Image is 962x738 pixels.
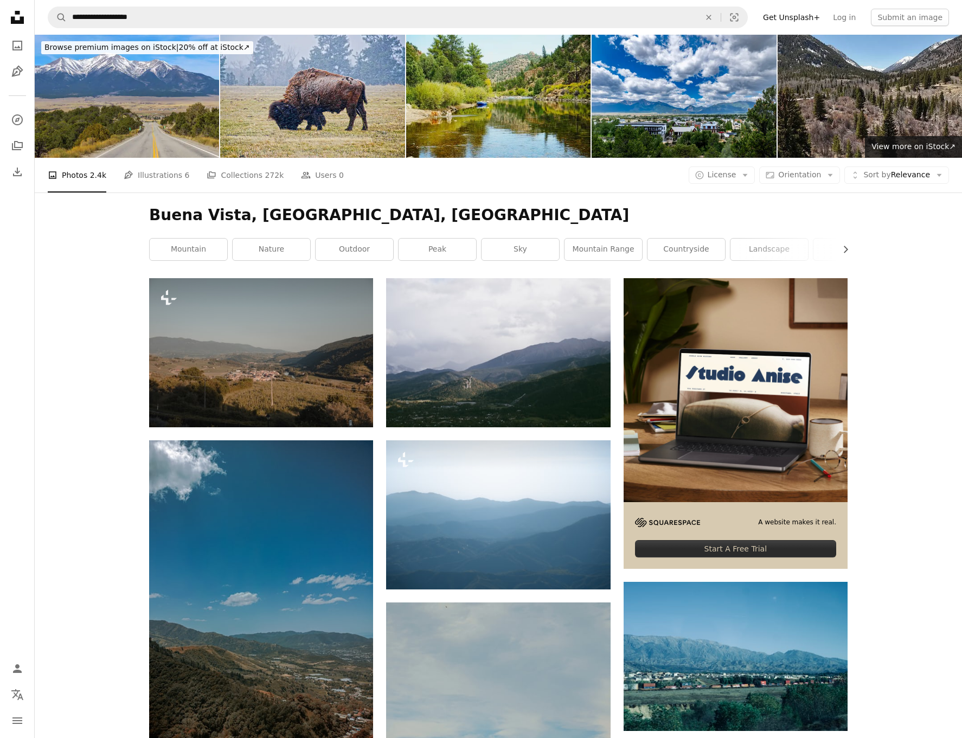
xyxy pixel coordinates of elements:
[624,582,848,731] img: a view of a city with mountains in the background
[778,35,962,158] img: Scenic mountain valley with evergreen trees in Buena Vista, CO
[207,158,284,192] a: Collections 272k
[386,440,610,589] img: Blue mountains fade into the misty sky.
[635,540,836,557] div: Start A Free Trial
[339,169,344,181] span: 0
[7,135,28,157] a: Collections
[149,206,848,225] h1: Buena Vista, [GEOGRAPHIC_DATA], [GEOGRAPHIC_DATA]
[871,9,949,26] button: Submit an image
[124,158,189,192] a: Illustrations 6
[386,510,610,519] a: Blue mountains fade into the misty sky.
[635,518,700,527] img: file-1705255347840-230a6ab5bca9image
[689,166,755,184] button: License
[778,170,821,179] span: Orientation
[48,7,67,28] button: Search Unsplash
[863,170,930,181] span: Relevance
[865,136,962,158] a: View more on iStock↗
[863,170,890,179] span: Sort by
[647,239,725,260] a: countryside
[730,239,808,260] a: landscape
[265,169,284,181] span: 272k
[844,166,949,184] button: Sort byRelevance
[386,278,610,427] img: a view of a mountain range with a cloudy sky
[149,348,373,357] a: a view of a small town in the mountains
[185,169,190,181] span: 6
[813,239,891,260] a: cloud
[624,278,848,502] img: file-1705123271268-c3eaf6a79b21image
[7,658,28,679] a: Log in / Sign up
[482,239,559,260] a: sky
[7,161,28,183] a: Download History
[44,43,178,52] span: Browse premium images on iStock |
[48,7,748,28] form: Find visuals sitewide
[220,35,405,158] img: Male Bison in Snow
[7,109,28,131] a: Explore
[759,166,840,184] button: Orientation
[7,61,28,82] a: Illustrations
[721,7,747,28] button: Visual search
[758,518,836,527] span: A website makes it real.
[399,239,476,260] a: peak
[7,710,28,731] button: Menu
[565,239,642,260] a: mountain range
[697,7,721,28] button: Clear
[386,348,610,357] a: a view of a mountain range with a cloudy sky
[406,35,591,158] img: Hecla Junction Recreation Site Arkansas Headwaters Recreation Area. Browns Canyon National Monume...
[301,158,344,192] a: Users 0
[316,239,393,260] a: outdoor
[624,278,848,569] a: A website makes it real.Start A Free Trial
[35,35,260,61] a: Browse premium images on iStock|20% off at iStock↗
[150,239,227,260] a: mountain
[7,684,28,705] button: Language
[233,239,310,260] a: nature
[624,651,848,661] a: a view of a city with mountains in the background
[149,278,373,427] img: a view of a small town in the mountains
[836,239,848,260] button: scroll list to the right
[35,35,219,158] img: Mount Princeton - A panoramic Spring morning view of Snow-capped Mount Princeton towering above B...
[592,35,776,158] img: Buena Vista, Colorado
[149,585,373,594] a: a scenic view of a valley and mountains under a blue sky
[826,9,862,26] a: Log in
[756,9,826,26] a: Get Unsplash+
[7,35,28,56] a: Photos
[871,142,955,151] span: View more on iStock ↗
[44,43,250,52] span: 20% off at iStock ↗
[708,170,736,179] span: License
